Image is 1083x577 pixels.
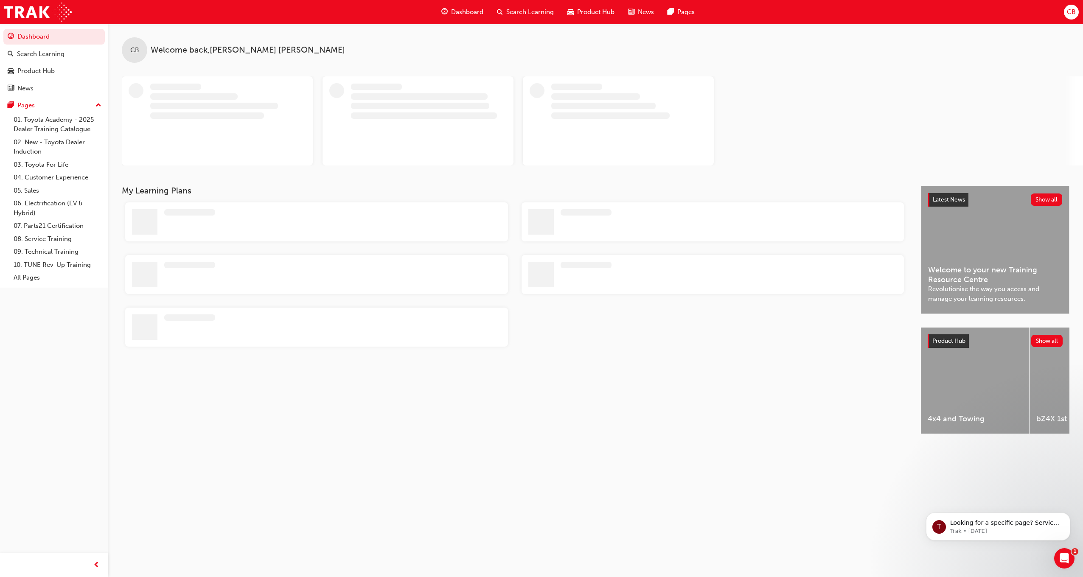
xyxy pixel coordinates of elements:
[3,29,105,45] a: Dashboard
[928,334,1063,348] a: Product HubShow all
[10,136,105,158] a: 02. New - Toyota Dealer Induction
[567,7,574,17] span: car-icon
[1054,548,1075,569] iframe: Intercom live chat
[638,7,654,17] span: News
[621,3,661,21] a: news-iconNews
[3,27,105,98] button: DashboardSearch LearningProduct HubNews
[913,495,1083,554] iframe: Intercom notifications message
[1064,5,1079,20] button: CB
[932,337,965,345] span: Product Hub
[933,196,965,203] span: Latest News
[928,265,1062,284] span: Welcome to your new Training Resource Centre
[10,258,105,272] a: 10. TUNE Rev-Up Training
[3,98,105,113] button: Pages
[17,66,55,76] div: Product Hub
[497,7,503,17] span: search-icon
[921,328,1029,434] a: 4x4 and Towing
[677,7,695,17] span: Pages
[928,193,1062,207] a: Latest NewsShow all
[8,102,14,109] span: pages-icon
[10,197,105,219] a: 06. Electrification (EV & Hybrid)
[10,245,105,258] a: 09. Technical Training
[151,45,345,55] span: Welcome back , [PERSON_NAME] [PERSON_NAME]
[10,184,105,197] a: 05. Sales
[8,33,14,41] span: guage-icon
[451,7,483,17] span: Dashboard
[3,63,105,79] a: Product Hub
[122,186,907,196] h3: My Learning Plans
[3,81,105,96] a: News
[506,7,554,17] span: Search Learning
[17,101,35,110] div: Pages
[130,45,139,55] span: CB
[661,3,701,21] a: pages-iconPages
[577,7,614,17] span: Product Hub
[628,7,634,17] span: news-icon
[10,271,105,284] a: All Pages
[10,171,105,184] a: 04. Customer Experience
[1031,193,1063,206] button: Show all
[490,3,561,21] a: search-iconSearch Learning
[928,284,1062,303] span: Revolutionise the way you access and manage your learning resources.
[928,414,1022,424] span: 4x4 and Towing
[95,100,101,111] span: up-icon
[10,232,105,246] a: 08. Service Training
[1072,548,1078,555] span: 1
[93,560,100,571] span: prev-icon
[441,7,448,17] span: guage-icon
[17,49,65,59] div: Search Learning
[435,3,490,21] a: guage-iconDashboard
[1031,335,1063,347] button: Show all
[10,219,105,232] a: 07. Parts21 Certification
[8,50,14,58] span: search-icon
[17,84,34,93] div: News
[3,46,105,62] a: Search Learning
[10,158,105,171] a: 03. Toyota For Life
[668,7,674,17] span: pages-icon
[921,186,1069,314] a: Latest NewsShow allWelcome to your new Training Resource CentreRevolutionise the way you access a...
[8,67,14,75] span: car-icon
[8,85,14,92] span: news-icon
[1067,7,1076,17] span: CB
[4,3,72,22] img: Trak
[561,3,621,21] a: car-iconProduct Hub
[10,113,105,136] a: 01. Toyota Academy - 2025 Dealer Training Catalogue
